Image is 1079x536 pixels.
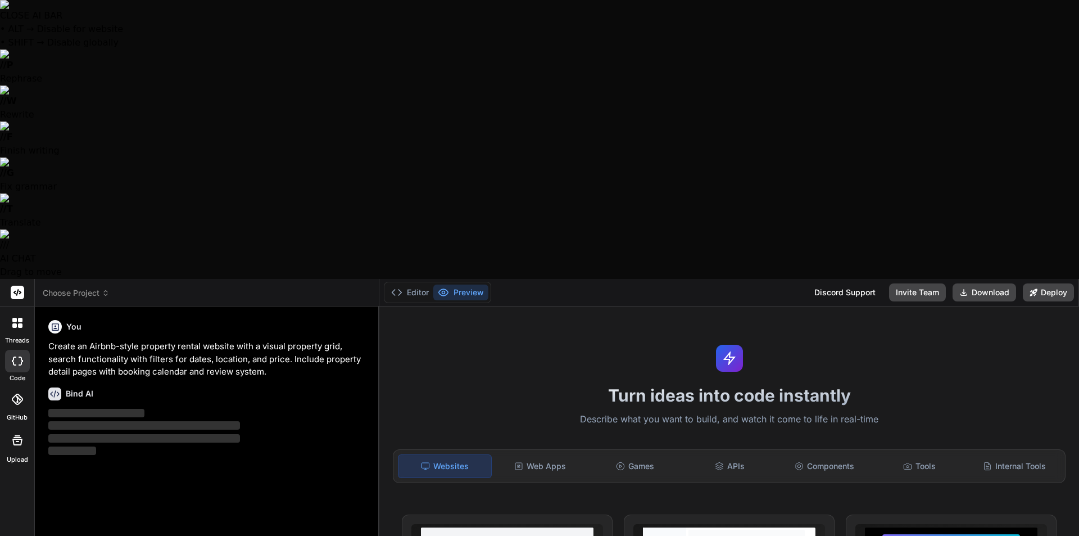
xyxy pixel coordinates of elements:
div: Components [778,454,871,478]
div: Websites [398,454,492,478]
div: Games [589,454,682,478]
button: Preview [433,285,488,300]
button: Download [953,283,1016,301]
span: ‌ [48,421,240,430]
h1: Turn ideas into code instantly [386,385,1072,406]
span: Choose Project [43,287,110,299]
span: ‌ [48,447,96,455]
p: Create an Airbnb-style property rental website with a visual property grid, search functionality ... [48,340,368,379]
label: Upload [7,455,28,465]
button: Editor [387,285,433,300]
p: Describe what you want to build, and watch it come to life in real-time [386,412,1072,427]
label: threads [5,336,29,345]
h6: Bind AI [66,388,93,399]
div: APIs [683,454,776,478]
button: Deploy [1023,283,1074,301]
span: ‌ [48,434,240,443]
div: Tools [873,454,966,478]
label: code [10,373,25,383]
span: ‌ [48,409,144,417]
label: GitHub [7,413,28,422]
div: Discord Support [808,283,882,301]
h6: You [66,321,81,332]
button: Invite Team [889,283,946,301]
div: Internal Tools [968,454,1060,478]
div: Web Apps [494,454,587,478]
